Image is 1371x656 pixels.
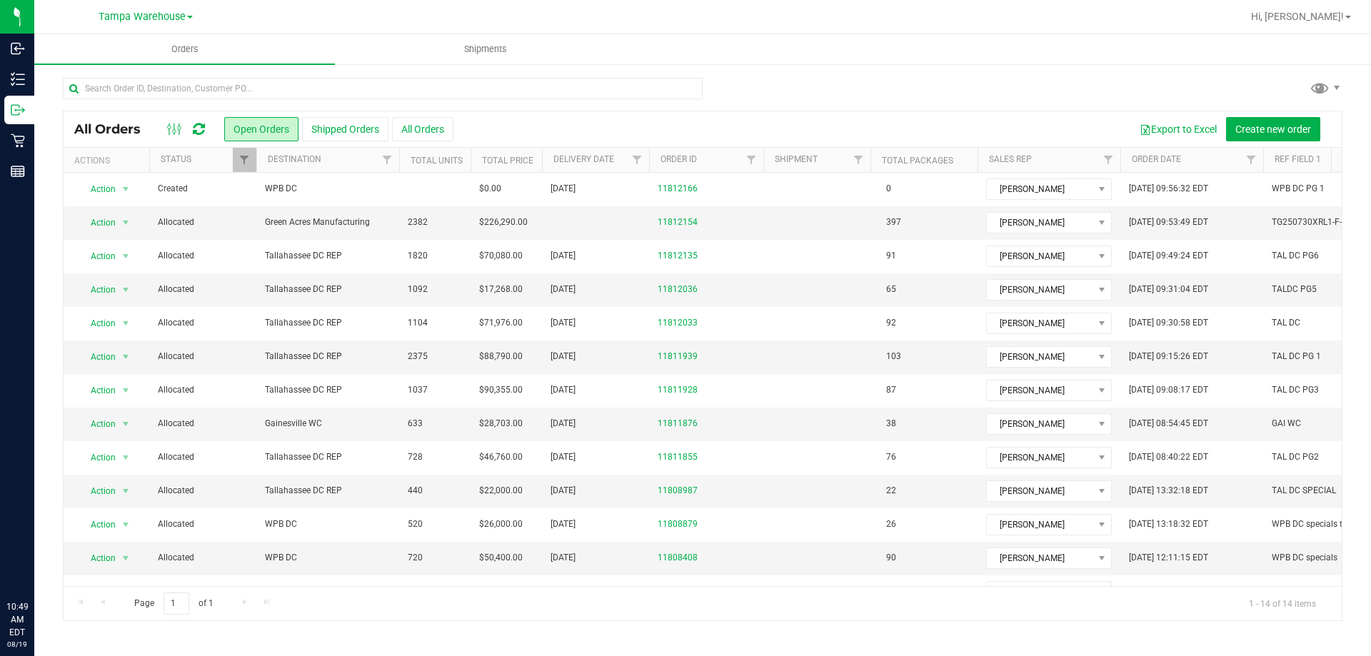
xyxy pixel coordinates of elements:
span: select [117,313,135,333]
span: $50,400.00 [479,551,523,565]
span: [DATE] 13:18:32 EDT [1129,518,1208,531]
span: $22,000.00 [479,484,523,498]
span: select [117,213,135,233]
span: [DATE] [551,350,576,363]
span: Action [78,515,116,535]
span: Green Acres Manufacturing [265,216,391,229]
span: Allocated [158,350,248,363]
span: Allocated [158,216,248,229]
span: 87 [879,380,903,400]
span: $30,240.00 [479,585,523,598]
span: [DATE] 09:31:04 EDT [1129,283,1208,296]
span: 1104 [408,316,428,330]
span: $88,790.00 [479,350,523,363]
span: Allocated [158,283,248,296]
span: [DATE] 09:53:49 EDT [1129,216,1208,229]
span: 728 [408,450,423,464]
span: [PERSON_NAME] [987,582,1093,602]
a: Filter [1097,148,1120,172]
span: [PERSON_NAME] [987,548,1093,568]
span: WPB DC [265,551,391,565]
span: 2375 [408,350,428,363]
button: Open Orders [224,117,298,141]
span: [DATE] 08:54:45 EDT [1129,417,1208,430]
span: 1 - 14 of 14 items [1237,592,1327,614]
span: Action [78,582,116,602]
span: Created [158,182,248,196]
span: TAL DC PG3 [1272,383,1319,397]
span: Allocated [158,585,248,598]
span: [DATE] [551,518,576,531]
a: Shipments [335,34,636,64]
span: select [117,481,135,501]
button: Export to Excel [1130,117,1226,141]
span: Tallahassee DC REP [265,585,391,598]
span: Allocated [158,249,248,263]
inline-svg: Inbound [11,41,25,56]
a: 11812036 [658,283,698,296]
a: Delivery Date [553,154,614,164]
span: [DATE] [551,249,576,263]
span: [PERSON_NAME] [987,179,1093,199]
span: Action [78,246,116,266]
span: [DATE] 12:11:15 EDT [1129,551,1208,565]
span: WPB DC specials [1272,551,1337,565]
inline-svg: Reports [11,164,25,178]
span: [DATE] [551,551,576,565]
span: TAL DC PG6 [1272,249,1319,263]
span: GAI WC [1272,417,1301,430]
span: WPB DC [265,182,391,196]
span: Tallahassee DC REP [265,316,391,330]
span: [DATE] 09:08:17 EDT [1129,383,1208,397]
span: Orders [152,43,218,56]
a: 11811876 [658,417,698,430]
span: [DATE] [551,383,576,397]
span: 1037 [408,383,428,397]
span: [DATE] 09:49:24 EDT [1129,249,1208,263]
inline-svg: Inventory [11,72,25,86]
span: select [117,179,135,199]
a: Status [161,154,191,164]
span: Action [78,380,116,400]
span: $46,760.00 [479,450,523,464]
span: Tallahassee DC REP [265,450,391,464]
button: All Orders [392,117,453,141]
a: Order ID [661,154,697,164]
span: Tallahassee DC REP [265,249,391,263]
a: Filter [626,148,649,172]
input: 1 [164,592,189,615]
a: Filter [233,148,256,172]
span: Allocated [158,383,248,397]
a: Filter [847,148,870,172]
span: 432 [408,585,423,598]
a: Ref Field 1 [1275,154,1321,164]
span: All Orders [74,121,155,137]
span: Allocated [158,316,248,330]
a: 11811939 [658,350,698,363]
span: Action [78,414,116,434]
span: select [117,347,135,367]
span: [PERSON_NAME] [987,448,1093,468]
span: Action [78,280,116,300]
span: [DATE] [551,450,576,464]
inline-svg: Outbound [11,103,25,117]
span: 0 [879,178,898,199]
span: 26 [879,514,903,535]
a: 11812135 [658,249,698,263]
span: WPB DC specials t17 [1272,518,1352,531]
span: Action [78,213,116,233]
span: select [117,548,135,568]
span: select [117,448,135,468]
span: 91 [879,246,903,266]
span: [DATE] 11:51:17 EDT [1129,585,1208,598]
span: 720 [408,551,423,565]
span: Tallahassee DC REP [265,484,391,498]
iframe: Resource center [14,542,57,585]
span: 38 [879,413,903,434]
span: Allocated [158,450,248,464]
span: [PERSON_NAME] [987,515,1093,535]
span: Action [78,481,116,501]
span: 397 [879,212,908,233]
span: [PERSON_NAME] [987,414,1093,434]
a: Filter [376,148,399,172]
